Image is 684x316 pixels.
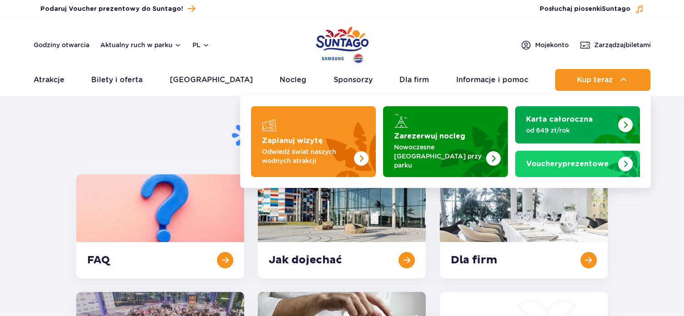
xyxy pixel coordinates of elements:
[526,160,562,168] span: Vouchery
[100,41,182,49] button: Aktualny ruch w parku
[170,69,253,91] a: [GEOGRAPHIC_DATA]
[521,39,569,50] a: Mojekonto
[262,147,350,165] p: Odwiedź świat naszych wodnych atrakcji
[40,5,183,14] span: Podaruj Voucher prezentowy do Suntago!
[526,126,615,135] p: od 649 zł/rok
[399,69,429,91] a: Dla firm
[334,69,373,91] a: Sponsorzy
[526,116,593,123] strong: Karta całoroczna
[540,5,644,14] button: Posłuchaj piosenkiSuntago
[456,69,528,91] a: Informacje i pomoc
[34,40,89,49] a: Godziny otwarcia
[251,106,376,177] a: Zaplanuj wizytę
[526,160,609,168] strong: prezentowe
[602,6,630,12] span: Suntago
[515,151,640,177] a: Vouchery prezentowe
[76,123,608,147] h1: Informacje i pomoc
[555,69,650,91] button: Kup teraz
[383,106,508,177] a: Zarezerwuj nocleg
[34,69,64,91] a: Atrakcje
[316,23,369,64] a: Park of Poland
[394,143,482,170] p: Nowoczesne [GEOGRAPHIC_DATA] przy parku
[40,3,195,15] a: Podaruj Voucher prezentowy do Suntago!
[540,5,630,14] span: Posłuchaj piosenki
[580,39,651,50] a: Zarządzajbiletami
[262,137,323,144] strong: Zaplanuj wizytę
[91,69,143,91] a: Bilety i oferta
[192,40,210,49] button: pl
[535,40,569,49] span: Moje konto
[577,76,613,84] span: Kup teraz
[594,40,651,49] span: Zarządzaj biletami
[280,69,306,91] a: Nocleg
[394,133,465,140] strong: Zarezerwuj nocleg
[515,106,640,143] a: Karta całoroczna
